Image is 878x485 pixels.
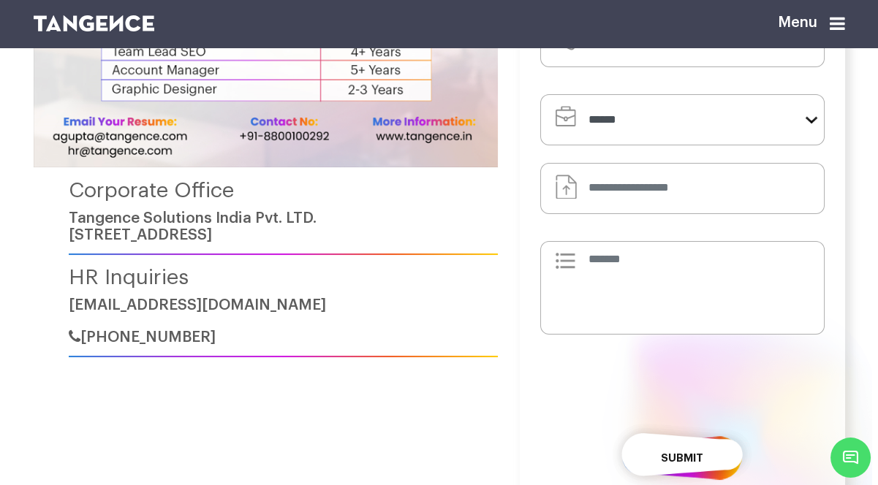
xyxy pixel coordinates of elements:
h4: HR Inquiries [69,266,498,289]
a: [PHONE_NUMBER] [69,329,216,345]
h4: Corporate Office [69,179,498,202]
select: form-select-lg example [540,94,825,145]
span: Chat Widget [830,438,871,478]
span: [PHONE_NUMBER] [80,329,216,345]
a: [EMAIL_ADDRESS][DOMAIN_NAME] [69,297,326,313]
a: Tangence Solutions India Pvt. LTD.[STREET_ADDRESS] [69,210,317,242]
img: logo SVG [34,15,155,31]
iframe: reCAPTCHA [571,352,793,409]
